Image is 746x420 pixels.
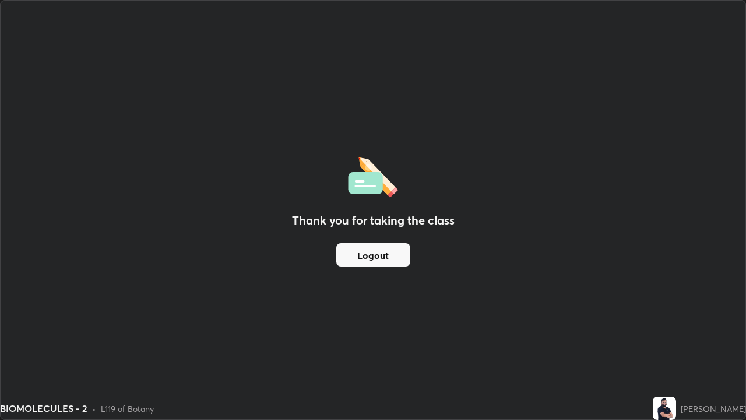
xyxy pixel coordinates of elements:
[653,397,676,420] img: d98aa69fbffa4e468a8ec30e0ca3030a.jpg
[92,402,96,415] div: •
[101,402,154,415] div: L119 of Botany
[681,402,746,415] div: [PERSON_NAME]
[292,212,455,229] h2: Thank you for taking the class
[336,243,410,267] button: Logout
[348,153,398,198] img: offlineFeedback.1438e8b3.svg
